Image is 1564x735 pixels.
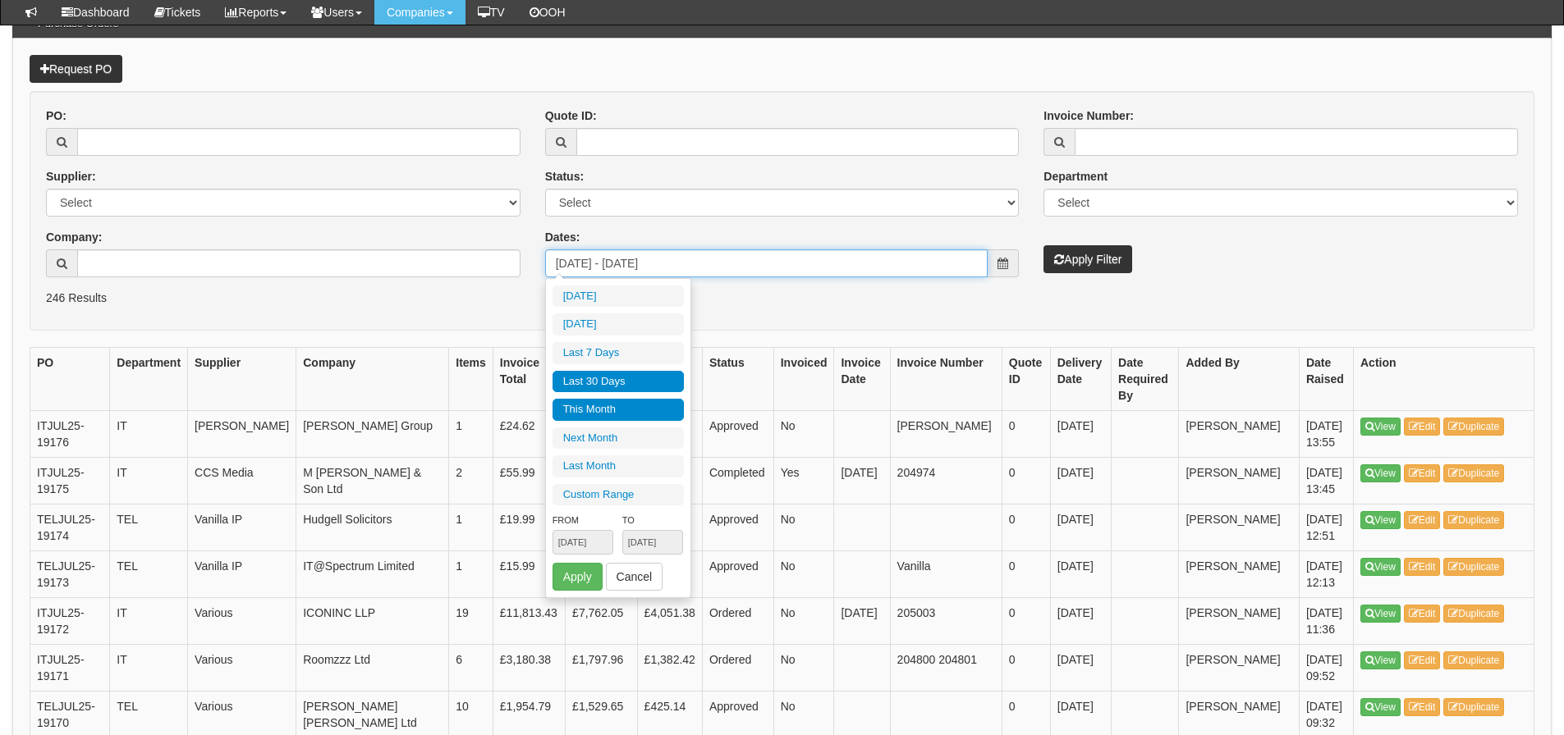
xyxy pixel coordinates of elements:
[553,342,684,364] li: Last 7 Days
[1299,644,1353,691] td: [DATE] 09:52
[1002,504,1050,550] td: 0
[834,457,890,504] td: [DATE]
[1404,418,1441,436] a: Edit
[1443,605,1504,623] a: Duplicate
[1404,651,1441,669] a: Edit
[30,55,122,83] a: Request PO
[702,644,773,691] td: Ordered
[553,313,684,336] li: [DATE]
[1443,698,1504,716] a: Duplicate
[449,550,493,597] td: 1
[1299,550,1353,597] td: [DATE] 12:13
[702,597,773,644] td: Ordered
[493,347,565,410] th: Invoice Total
[773,597,834,644] td: No
[1360,698,1401,716] a: View
[1179,410,1299,457] td: [PERSON_NAME]
[1002,347,1050,410] th: Quote ID
[449,597,493,644] td: 19
[1299,347,1353,410] th: Date Raised
[30,347,110,410] th: PO
[110,347,188,410] th: Department
[30,550,110,597] td: TELJUL25-19173
[1360,558,1401,576] a: View
[1002,644,1050,691] td: 0
[110,410,188,457] td: IT
[773,457,834,504] td: Yes
[188,410,296,457] td: [PERSON_NAME]
[493,504,565,550] td: £19.99
[1360,418,1401,436] a: View
[188,457,296,504] td: CCS Media
[449,644,493,691] td: 6
[702,410,773,457] td: Approved
[1043,107,1134,124] label: Invoice Number:
[702,347,773,410] th: Status
[1179,347,1299,410] th: Added By
[46,168,96,185] label: Supplier:
[30,410,110,457] td: ITJUL25-19176
[296,410,449,457] td: [PERSON_NAME] Group
[296,597,449,644] td: ICONINC LLP
[1404,464,1441,482] a: Edit
[1404,605,1441,623] a: Edit
[1360,651,1401,669] a: View
[553,399,684,421] li: This Month
[1179,550,1299,597] td: [PERSON_NAME]
[1050,504,1111,550] td: [DATE]
[773,347,834,410] th: Invoiced
[110,457,188,504] td: IT
[1404,558,1441,576] a: Edit
[553,484,684,506] li: Custom Range
[1050,410,1111,457] td: [DATE]
[553,371,684,393] li: Last 30 Days
[1404,511,1441,529] a: Edit
[1050,597,1111,644] td: [DATE]
[622,512,683,528] label: To
[890,550,1002,597] td: Vanilla
[606,563,663,591] button: Cancel
[46,107,67,124] label: PO:
[46,290,1518,306] p: 246 Results
[493,457,565,504] td: £55.99
[493,597,565,644] td: £11,813.43
[449,347,493,410] th: Items
[637,644,702,691] td: £1,382.42
[1043,245,1132,273] button: Apply Filter
[773,410,834,457] td: No
[1112,347,1179,410] th: Date Required By
[1360,605,1401,623] a: View
[449,410,493,457] td: 1
[1050,347,1111,410] th: Delivery Date
[834,347,890,410] th: Invoice Date
[1299,597,1353,644] td: [DATE] 11:36
[637,597,702,644] td: £4,051.38
[1360,464,1401,482] a: View
[1179,457,1299,504] td: [PERSON_NAME]
[1002,597,1050,644] td: 0
[702,504,773,550] td: Approved
[493,550,565,597] td: £15.99
[1443,511,1504,529] a: Duplicate
[1443,418,1504,436] a: Duplicate
[545,168,584,185] label: Status:
[1179,644,1299,691] td: [PERSON_NAME]
[296,504,449,550] td: Hudgell Solicitors
[493,644,565,691] td: £3,180.38
[188,504,296,550] td: Vanilla IP
[773,644,834,691] td: No
[890,597,1002,644] td: 205003
[188,644,296,691] td: Various
[702,550,773,597] td: Approved
[296,644,449,691] td: Roomzzz Ltd
[545,229,580,245] label: Dates:
[110,504,188,550] td: TEL
[30,644,110,691] td: ITJUL25-19171
[702,457,773,504] td: Completed
[1404,698,1441,716] a: Edit
[545,107,597,124] label: Quote ID:
[553,512,613,528] label: From
[1043,168,1108,185] label: Department
[773,504,834,550] td: No
[553,427,684,450] li: Next Month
